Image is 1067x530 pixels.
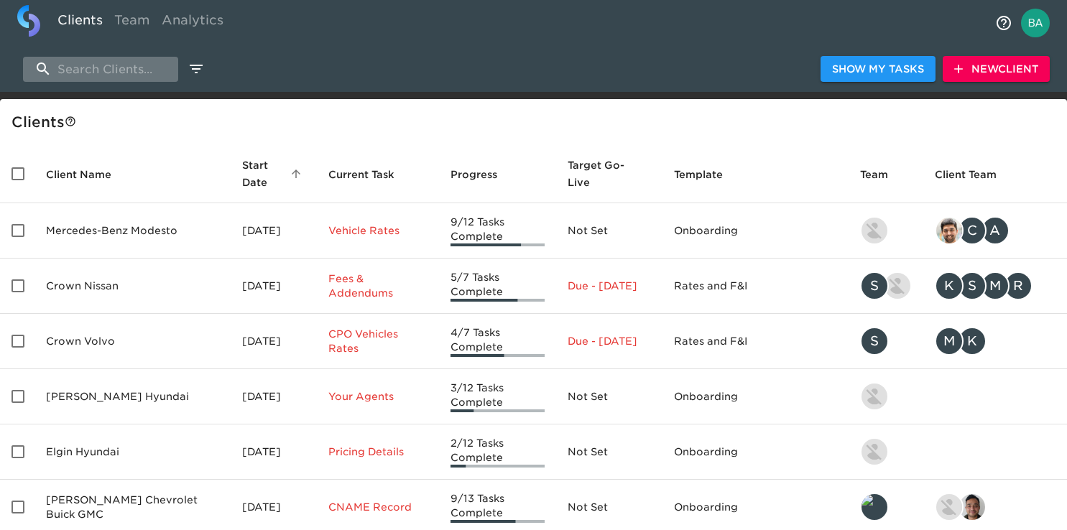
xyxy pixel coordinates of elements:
td: Rates and F&I [662,314,849,369]
div: kevin.lo@roadster.com [860,382,912,411]
button: Show My Tasks [821,56,936,83]
span: Template [674,166,742,183]
span: Client Team [935,166,1015,183]
span: Team [860,166,907,183]
td: Not Set [556,203,662,259]
td: Onboarding [662,369,849,424]
span: Current Task [328,166,413,183]
td: [DATE] [231,424,317,480]
input: search [23,57,178,82]
button: NewClient [943,56,1050,83]
img: nikko.foster@roadster.com [936,494,962,520]
div: M [981,271,1010,300]
td: Onboarding [662,203,849,259]
svg: This is a list of all of your clients and clients shared with you [65,116,76,127]
img: logo [17,5,40,37]
div: kwilson@crowncars.com, sparent@crowncars.com, mcooley@crowncars.com, rrobins@crowncars.com [935,271,1056,300]
button: edit [184,57,208,81]
img: austin@roadster.com [884,273,910,299]
a: Team [108,5,156,40]
div: S [958,271,987,300]
button: notifications [987,6,1021,40]
img: sai@simplemnt.com [959,494,985,520]
a: Clients [52,5,108,40]
div: leland@roadster.com [860,493,912,521]
span: Target Go-Live [568,157,650,191]
td: Not Set [556,424,662,480]
p: CNAME Record [328,500,427,514]
img: kevin.lo@roadster.com [862,439,887,465]
td: [PERSON_NAME] Hyundai [34,369,231,424]
div: M [935,327,964,355]
td: 4/7 Tasks Complete [439,314,557,369]
p: Vehicle Rates [328,223,427,238]
div: S [860,327,889,355]
p: Due - [DATE] [568,334,650,348]
span: Calculated based on the start date and the duration of all Tasks contained in this Hub. [568,157,632,191]
td: 5/7 Tasks Complete [439,259,557,314]
a: Analytics [156,5,229,40]
img: leland@roadster.com [862,494,887,520]
td: [DATE] [231,369,317,424]
p: Due - [DATE] [568,279,650,293]
div: S [860,271,889,300]
div: savannah@roadster.com, austin@roadster.com [860,271,912,300]
img: kevin.lo@roadster.com [862,218,887,243]
td: 3/12 Tasks Complete [439,369,557,424]
div: K [958,327,987,355]
div: kevin.lo@roadster.com [860,437,912,466]
div: nikko.foster@roadster.com, sai@simplemnt.com [935,493,1056,521]
td: Elgin Hyundai [34,424,231,480]
div: A [981,216,1010,245]
td: 9/12 Tasks Complete [439,203,557,259]
p: Pricing Details [328,445,427,459]
div: R [1004,271,1033,300]
div: mcooley@crowncars.com, kwilson@crowncars.com [935,327,1056,355]
td: [DATE] [231,259,317,314]
td: Mercedes-Benz Modesto [34,203,231,259]
span: Start Date [242,157,305,191]
div: Client s [11,111,1061,134]
img: kevin.lo@roadster.com [862,383,887,409]
img: sandeep@simplemnt.com [936,218,962,243]
span: Progress [451,166,516,183]
span: Show My Tasks [832,60,924,78]
div: kevin.lo@roadster.com [860,216,912,245]
td: 2/12 Tasks Complete [439,424,557,480]
p: Your Agents [328,389,427,404]
p: Fees & Addendums [328,271,427,300]
span: Client Name [46,166,130,183]
td: [DATE] [231,314,317,369]
td: Not Set [556,369,662,424]
p: CPO Vehicles Rates [328,327,427,355]
td: Crown Nissan [34,259,231,314]
td: Rates and F&I [662,259,849,314]
td: [DATE] [231,203,317,259]
span: This is the next Task in this Hub that should be completed [328,166,394,183]
td: Onboarding [662,424,849,480]
div: K [935,271,964,300]
div: savannah@roadster.com [860,327,912,355]
img: Profile [1021,9,1050,37]
td: Crown Volvo [34,314,231,369]
div: sandeep@simplemnt.com, clayton.mandel@roadster.com, angelique.nurse@roadster.com [935,216,1056,245]
div: C [958,216,987,245]
span: New Client [954,60,1038,78]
